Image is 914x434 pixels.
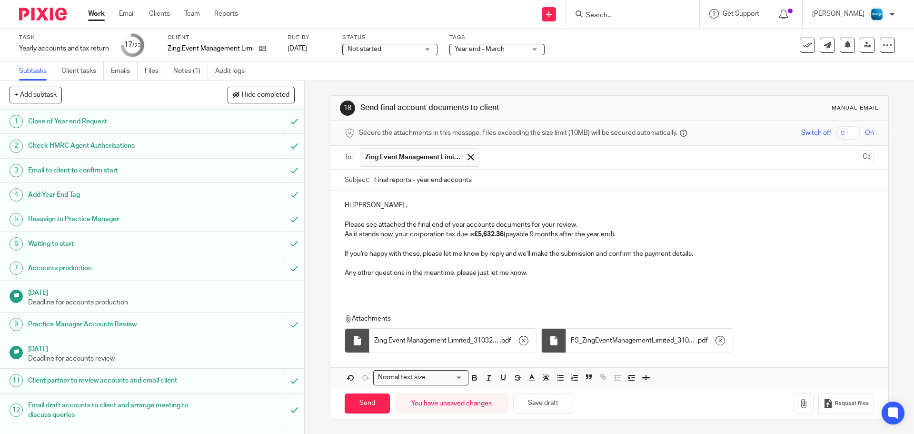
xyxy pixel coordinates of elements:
[149,9,170,19] a: Clients
[28,212,193,226] h1: Reassign to Practice Manager
[19,34,109,41] label: Task
[10,318,23,331] div: 9
[288,34,330,41] label: Due by
[10,237,23,251] div: 6
[288,45,308,52] span: [DATE]
[215,62,252,81] a: Audit logs
[242,91,289,99] span: Hide completed
[228,87,295,103] button: Hide completed
[566,329,733,353] div: .
[812,9,864,19] p: [PERSON_NAME]
[28,354,295,363] p: Deadline for accounts review
[28,286,295,298] h1: [DATE]
[168,44,254,53] p: Zing Event Management Limited
[571,336,696,345] span: FS_ZingEventManagementLimited_31032025
[348,46,381,52] span: Not started
[28,163,193,178] h1: Email to client to confirm start
[28,261,193,275] h1: Accounts production
[501,336,511,345] span: pdf
[360,103,630,113] h1: Send final account documents to client
[28,188,193,202] h1: Add Year End Tag
[345,314,856,323] p: Attachments
[345,152,355,162] label: To:
[865,128,874,138] span: On
[395,393,508,414] div: You have unsaved changes
[835,400,869,407] span: Request files
[28,398,193,423] h1: Email draft accounts to client and arrange meeting to discuss queries
[369,329,536,353] div: .
[214,9,238,19] a: Reports
[818,393,874,414] button: Request files
[345,220,874,230] p: Please see attached the final end of year accounts documents for your review.
[376,373,427,383] span: Normal text size
[342,34,437,41] label: Status
[374,336,500,345] span: Zing Event Management Limited_310325_1
[10,115,23,128] div: 1
[345,268,874,278] p: Any other questions in the meantime, please just let me know,
[28,139,193,153] h1: Check HMRC Agent Autherisations
[88,9,105,19] a: Work
[723,10,759,17] span: Get Support
[698,336,708,345] span: pdf
[585,11,671,20] input: Search
[28,317,193,332] h1: Practice Manager Accounts Review
[173,62,208,81] a: Notes (1)
[119,9,135,19] a: Email
[28,114,193,129] h1: Close of Year end Request
[455,46,505,52] span: Year end - March
[28,237,193,251] h1: Waiting to start
[10,87,62,103] button: + Add subtask
[373,370,468,385] div: Search for option
[28,373,193,388] h1: Client partner to review accounts and email client
[28,342,295,354] h1: [DATE]
[832,104,879,112] div: Manual email
[345,230,874,239] p: As it stands now, your corporation tax due is (payable 9 months after the year end).
[61,62,104,81] a: Client tasks
[10,213,23,226] div: 5
[860,150,874,164] button: Cc
[10,404,23,417] div: 12
[359,128,677,138] span: Secure the attachments in this message. Files exceeding the size limit (10MB) will be secured aut...
[10,262,23,275] div: 7
[449,34,545,41] label: Tags
[345,175,369,185] label: Subject:
[19,62,54,81] a: Subtasks
[340,101,355,116] div: 18
[111,62,138,81] a: Emails
[145,62,166,81] a: Files
[132,43,141,48] small: /23
[28,298,295,307] p: Deadline for accounts production
[124,40,141,50] div: 17
[10,164,23,177] div: 3
[168,34,276,41] label: Client
[19,44,109,53] div: Yearly accounts and tax return
[345,249,874,259] p: If you're happy with these, please let me know by reply and we'll make the submission and confirm...
[365,152,460,162] span: Zing Event Management Limited
[184,9,200,19] a: Team
[869,7,884,22] img: Diverso%20logo.png
[19,8,67,20] img: Pixie
[10,374,23,387] div: 11
[345,201,874,210] p: Hi [PERSON_NAME] ,
[474,231,504,238] strong: £5,632.36
[513,394,573,414] button: Save draft
[801,128,831,138] span: Switch off
[10,188,23,202] div: 4
[10,140,23,153] div: 2
[345,394,390,414] input: Send
[428,373,463,383] input: Search for option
